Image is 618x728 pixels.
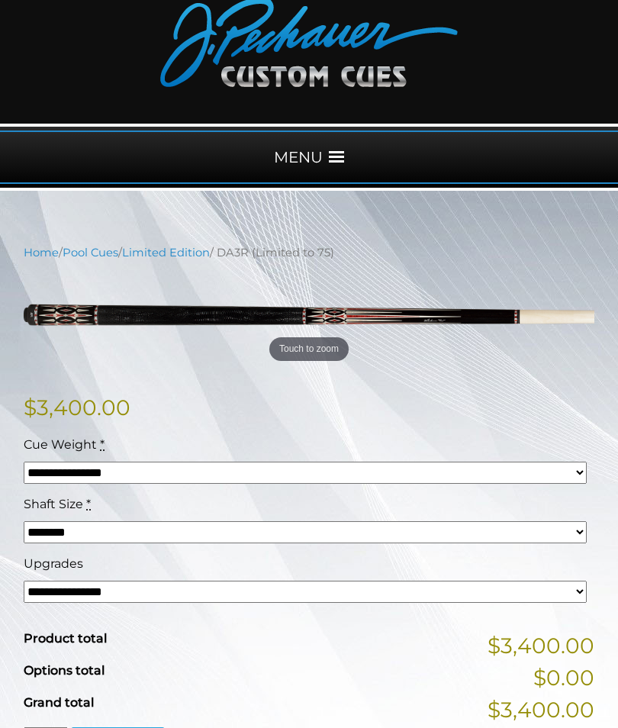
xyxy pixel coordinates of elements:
[122,246,210,259] a: Limited Edition
[24,272,594,367] a: Touch to zoom
[86,497,91,511] abbr: required
[24,395,37,420] span: $
[100,437,105,452] abbr: required
[24,395,130,420] bdi: 3,400.00
[24,272,594,367] img: DA3R-UPDATED.png
[24,244,594,261] nav: Breadcrumb
[63,246,118,259] a: Pool Cues
[24,246,59,259] a: Home
[24,663,105,678] span: Options total
[24,556,83,571] span: Upgrades
[533,662,594,694] span: $0.00
[488,630,594,662] span: $3,400.00
[24,437,97,452] span: Cue Weight
[488,694,594,726] span: $3,400.00
[24,497,83,511] span: Shaft Size
[24,631,107,646] span: Product total
[24,695,94,710] span: Grand total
